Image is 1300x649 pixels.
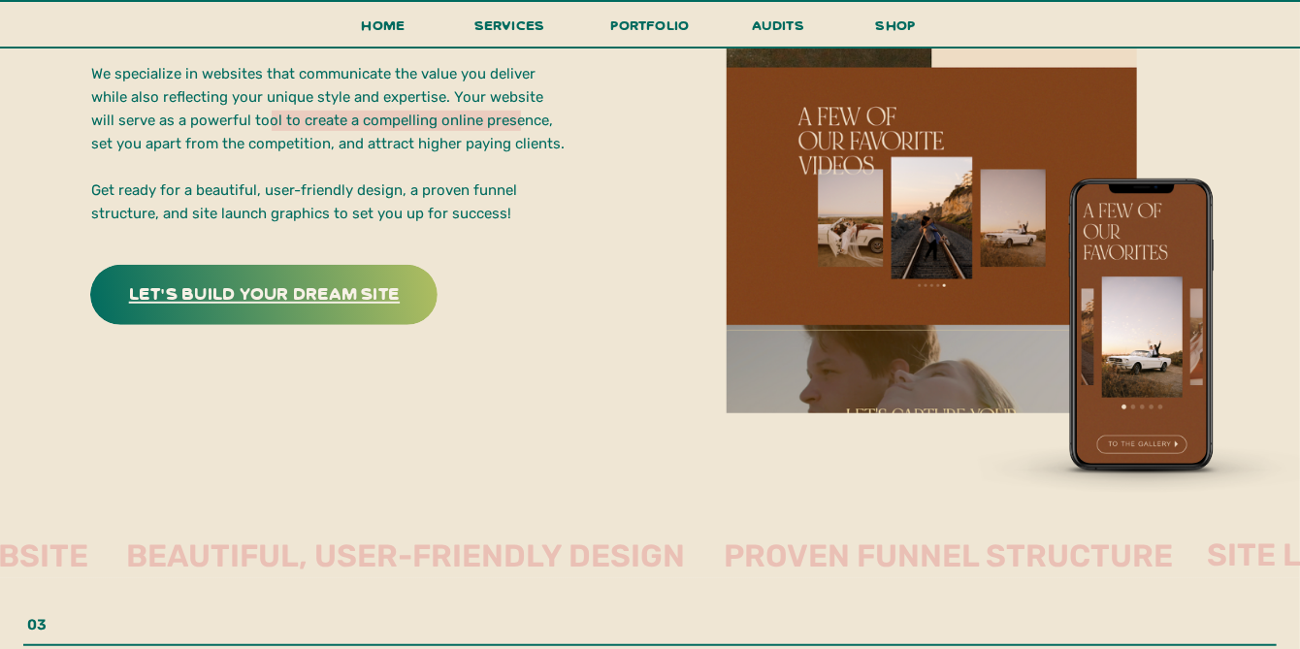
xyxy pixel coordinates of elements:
span: services [474,16,545,34]
p: 03 [27,613,222,637]
a: let's build your dream site [113,277,416,308]
a: shop [849,13,942,47]
a: services [469,13,550,49]
a: portfolio [604,13,696,49]
a: audits [749,13,807,47]
a: Home [353,13,413,49]
p: We specialize in websites that communicate the value you deliver while also reflecting your uniqu... [91,62,566,221]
